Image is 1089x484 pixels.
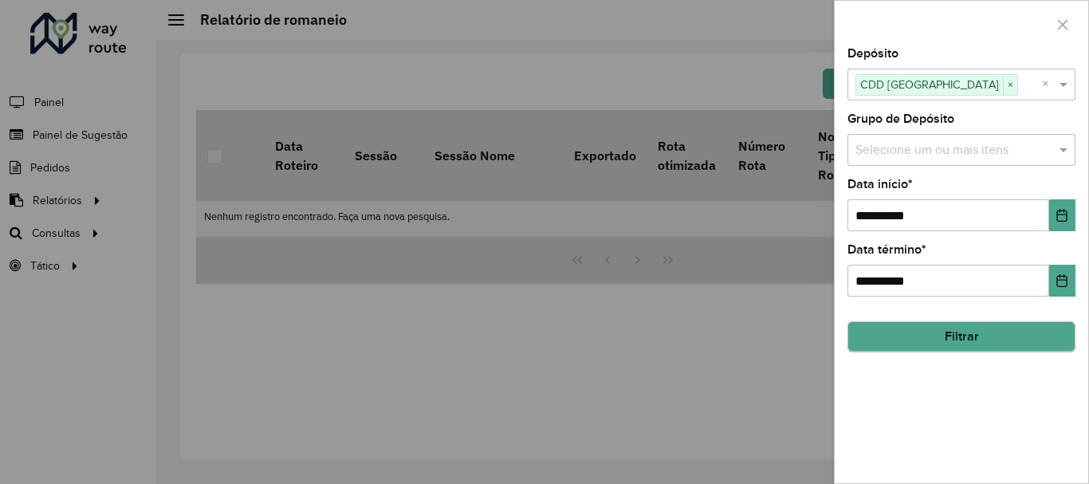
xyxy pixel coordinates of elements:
[847,109,954,128] label: Grupo de Depósito
[1003,76,1017,95] span: ×
[847,175,913,194] label: Data início
[1049,265,1075,297] button: Choose Date
[1042,75,1056,94] span: Clear all
[856,75,1003,94] span: CDD [GEOGRAPHIC_DATA]
[1049,199,1075,231] button: Choose Date
[847,240,926,259] label: Data término
[847,321,1075,352] button: Filtrar
[847,44,898,63] label: Depósito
